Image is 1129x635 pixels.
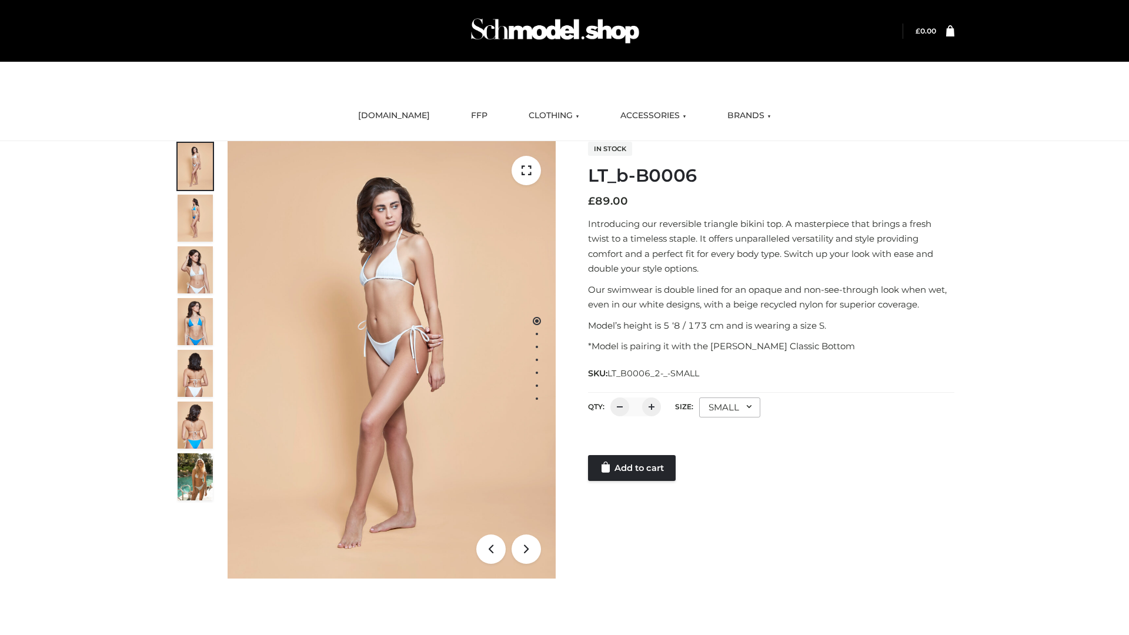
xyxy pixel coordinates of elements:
[588,366,700,380] span: SKU:
[178,143,213,190] img: ArielClassicBikiniTop_CloudNine_AzureSky_OW114ECO_1-scaled.jpg
[588,142,632,156] span: In stock
[178,298,213,345] img: ArielClassicBikiniTop_CloudNine_AzureSky_OW114ECO_4-scaled.jpg
[607,368,699,379] span: LT_B0006_2-_-SMALL
[699,397,760,417] div: SMALL
[588,282,954,312] p: Our swimwear is double lined for an opaque and non-see-through look when wet, even in our white d...
[178,246,213,293] img: ArielClassicBikiniTop_CloudNine_AzureSky_OW114ECO_3-scaled.jpg
[349,103,439,129] a: [DOMAIN_NAME]
[719,103,780,129] a: BRANDS
[588,402,604,411] label: QTY:
[178,195,213,242] img: ArielClassicBikiniTop_CloudNine_AzureSky_OW114ECO_2-scaled.jpg
[178,350,213,397] img: ArielClassicBikiniTop_CloudNine_AzureSky_OW114ECO_7-scaled.jpg
[178,402,213,449] img: ArielClassicBikiniTop_CloudNine_AzureSky_OW114ECO_8-scaled.jpg
[588,455,676,481] a: Add to cart
[588,216,954,276] p: Introducing our reversible triangle bikini top. A masterpiece that brings a fresh twist to a time...
[588,318,954,333] p: Model’s height is 5 ‘8 / 173 cm and is wearing a size S.
[588,195,628,208] bdi: 89.00
[588,165,954,186] h1: LT_b-B0006
[612,103,695,129] a: ACCESSORIES
[588,339,954,354] p: *Model is pairing it with the [PERSON_NAME] Classic Bottom
[228,141,556,579] img: ArielClassicBikiniTop_CloudNine_AzureSky_OW114ECO_1
[916,26,936,35] a: £0.00
[520,103,588,129] a: CLOTHING
[462,103,496,129] a: FFP
[588,195,595,208] span: £
[916,26,920,35] span: £
[467,8,643,54] img: Schmodel Admin 964
[675,402,693,411] label: Size:
[916,26,936,35] bdi: 0.00
[178,453,213,500] img: Arieltop_CloudNine_AzureSky2.jpg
